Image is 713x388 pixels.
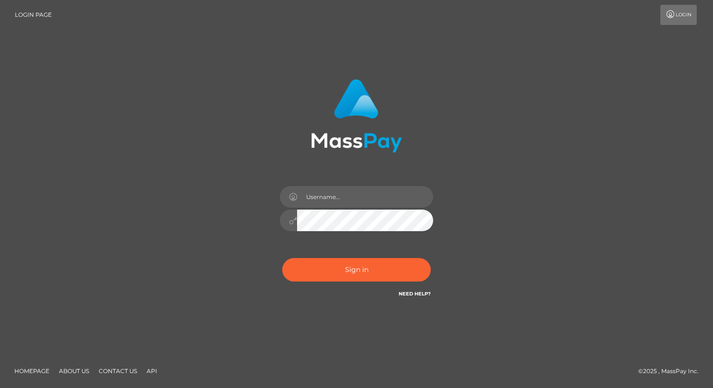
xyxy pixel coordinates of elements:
a: Need Help? [399,291,431,297]
a: About Us [55,364,93,378]
a: API [143,364,161,378]
button: Sign in [282,258,431,282]
a: Login Page [15,5,52,25]
img: MassPay Login [311,79,402,153]
a: Contact Us [95,364,141,378]
div: © 2025 , MassPay Inc. [638,366,706,376]
input: Username... [297,186,433,208]
a: Login [660,5,697,25]
a: Homepage [11,364,53,378]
